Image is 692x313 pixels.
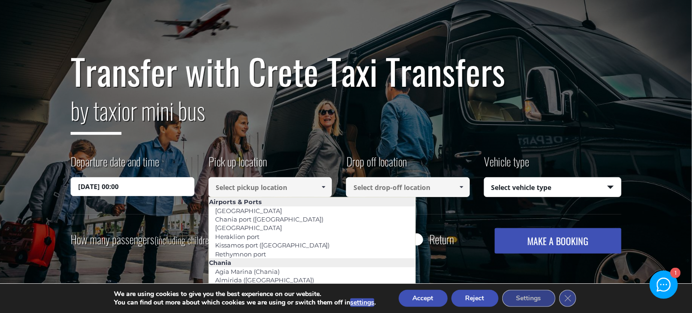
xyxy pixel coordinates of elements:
[71,51,621,91] h1: Transfer with Crete Taxi Transfers
[209,265,286,278] a: Agia Marina (Chania)
[209,198,415,206] li: Airports & Ports
[484,153,530,177] label: Vehicle type
[316,177,331,197] a: Show All Items
[71,228,220,251] label: How many passengers ?
[399,290,448,307] button: Accept
[502,290,555,307] button: Settings
[559,290,576,307] button: Close GDPR Cookie Banner
[430,233,454,245] label: Return
[209,177,332,197] input: Select pickup location
[209,221,288,234] a: [GEOGRAPHIC_DATA]
[114,290,376,298] p: We are using cookies to give you the best experience on our website.
[71,91,621,142] h2: or mini bus
[451,290,499,307] button: Reject
[209,230,266,243] a: Heraklion port
[209,239,336,252] a: Kissamos port ([GEOGRAPHIC_DATA])
[209,258,415,267] li: Chania
[209,213,330,226] a: Chania port ([GEOGRAPHIC_DATA])
[346,177,470,197] input: Select drop-off location
[209,204,288,217] a: [GEOGRAPHIC_DATA]
[209,247,272,261] a: Rethymnon port
[484,178,621,198] span: Select vehicle type
[209,273,320,287] a: Almirida ([GEOGRAPHIC_DATA])
[495,228,621,254] button: MAKE A BOOKING
[346,153,407,177] label: Drop off location
[350,298,374,307] button: settings
[453,177,469,197] a: Show All Items
[71,153,159,177] label: Departure date and time
[209,153,267,177] label: Pick up location
[670,269,680,279] div: 1
[71,92,121,135] span: by taxi
[154,233,215,247] small: (including children)
[114,298,376,307] p: You can find out more about which cookies we are using or switch them off in .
